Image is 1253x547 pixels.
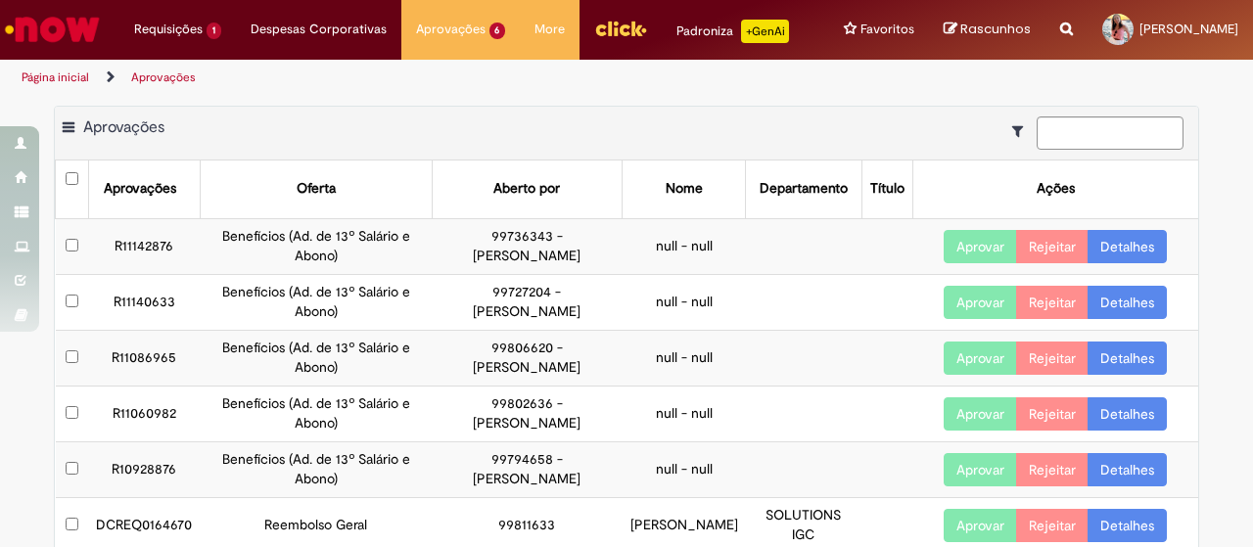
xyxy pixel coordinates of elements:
[960,20,1031,38] span: Rascunhos
[88,274,200,330] td: R11140633
[88,330,200,386] td: R11086965
[88,218,200,274] td: R11142876
[1088,453,1167,486] a: Detalhes
[870,179,905,199] div: Título
[416,20,486,39] span: Aprovações
[207,23,221,39] span: 1
[493,179,560,199] div: Aberto por
[666,179,703,199] div: Nome
[1037,179,1075,199] div: Ações
[741,20,789,43] p: +GenAi
[676,20,789,43] div: Padroniza
[131,69,196,85] a: Aprovações
[944,453,1017,486] button: Aprovar
[432,330,622,386] td: 99806620 - [PERSON_NAME]
[432,274,622,330] td: 99727204 - [PERSON_NAME]
[200,274,432,330] td: Benefícios (Ad. de 13º Salário e Abono)
[944,286,1017,319] button: Aprovar
[1016,397,1089,431] button: Rejeitar
[594,14,647,43] img: click_logo_yellow_360x200.png
[760,179,848,199] div: Departamento
[88,441,200,497] td: R10928876
[623,218,746,274] td: null - null
[251,20,387,39] span: Despesas Corporativas
[104,179,176,199] div: Aprovações
[200,386,432,441] td: Benefícios (Ad. de 13º Salário e Abono)
[489,23,506,39] span: 6
[134,20,203,39] span: Requisições
[623,441,746,497] td: null - null
[22,69,89,85] a: Página inicial
[88,160,200,218] th: Aprovações
[944,21,1031,39] a: Rascunhos
[432,218,622,274] td: 99736343 - [PERSON_NAME]
[623,330,746,386] td: null - null
[200,441,432,497] td: Benefícios (Ad. de 13º Salário e Abono)
[88,386,200,441] td: R11060982
[944,342,1017,375] button: Aprovar
[1088,342,1167,375] a: Detalhes
[1016,230,1089,263] button: Rejeitar
[623,274,746,330] td: null - null
[1088,230,1167,263] a: Detalhes
[200,218,432,274] td: Benefícios (Ad. de 13º Salário e Abono)
[1088,397,1167,431] a: Detalhes
[432,441,622,497] td: 99794658 - [PERSON_NAME]
[860,20,914,39] span: Favoritos
[15,60,820,96] ul: Trilhas de página
[200,330,432,386] td: Benefícios (Ad. de 13º Salário e Abono)
[1088,509,1167,542] a: Detalhes
[623,386,746,441] td: null - null
[534,20,565,39] span: More
[2,10,103,49] img: ServiceNow
[1012,124,1033,138] i: Mostrar filtros para: Suas Solicitações
[1139,21,1238,37] span: [PERSON_NAME]
[432,386,622,441] td: 99802636 - [PERSON_NAME]
[944,397,1017,431] button: Aprovar
[1016,286,1089,319] button: Rejeitar
[944,230,1017,263] button: Aprovar
[83,117,164,137] span: Aprovações
[944,509,1017,542] button: Aprovar
[1088,286,1167,319] a: Detalhes
[1016,342,1089,375] button: Rejeitar
[1016,509,1089,542] button: Rejeitar
[1016,453,1089,486] button: Rejeitar
[297,179,336,199] div: Oferta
